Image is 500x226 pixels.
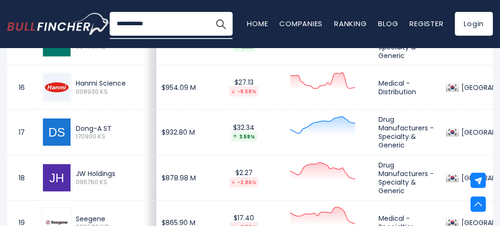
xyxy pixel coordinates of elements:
[334,19,367,29] a: Ranking
[409,19,443,29] a: Register
[76,133,151,141] span: 170900.KS
[378,19,398,29] a: Blog
[7,109,36,155] td: 17
[7,155,36,201] td: 18
[373,155,440,201] td: Drug Manufacturers - Specialty & Generic
[76,215,151,223] div: Seegene
[43,74,71,101] img: 008930.KS.png
[247,19,268,29] a: Home
[209,78,279,97] div: $27.13
[156,65,204,109] td: $954.09 M
[209,12,233,36] button: Search
[76,178,151,187] span: 096760.KS
[76,79,151,88] div: Hanmi Science
[229,177,258,187] div: -2.86%
[229,87,258,97] div: -8.58%
[279,19,323,29] a: Companies
[76,169,151,178] div: JW Holdings
[373,109,440,155] td: Drug Manufacturers - Specialty & Generic
[76,88,151,96] span: 008930.KS
[7,13,110,35] a: Go to homepage
[156,155,204,201] td: $878.98 M
[209,168,279,187] div: $2.27
[76,124,151,133] div: Dong-A ST
[7,13,110,35] img: Bullfincher logo
[231,132,257,142] div: 3.59%
[455,12,493,36] a: Login
[156,109,204,155] td: $932.80 M
[373,65,440,109] td: Medical - Distribution
[209,123,279,142] div: $32.34
[7,65,36,109] td: 16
